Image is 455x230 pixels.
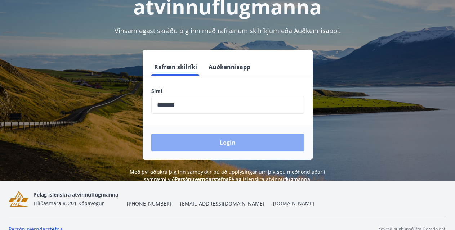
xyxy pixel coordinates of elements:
[175,176,229,182] a: Persónuverndarstefna
[115,26,341,35] span: Vinsamlegast skráðu þig inn með rafrænum skilríkjum eða Auðkennisappi.
[34,200,104,207] span: Hlíðasmára 8, 201 Kópavogur
[34,191,118,198] span: Félag íslenskra atvinnuflugmanna
[180,200,264,207] span: [EMAIL_ADDRESS][DOMAIN_NAME]
[9,191,28,207] img: FGYwLRsDkrbKU9IF3wjeuKl1ApL8nCcSRU6gK6qq.png
[151,87,304,95] label: Sími
[130,168,325,182] span: Með því að skrá þig inn samþykkir þú að upplýsingar um þig séu meðhöndlaðar í samræmi við Félag í...
[127,200,171,207] span: [PHONE_NUMBER]
[151,58,200,76] button: Rafræn skilríki
[206,58,253,76] button: Auðkennisapp
[273,200,315,207] a: [DOMAIN_NAME]
[151,134,304,151] button: Login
